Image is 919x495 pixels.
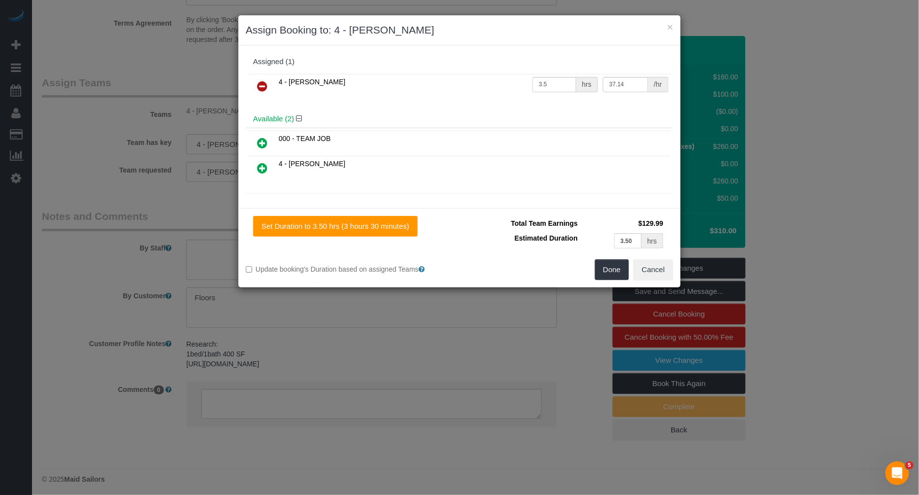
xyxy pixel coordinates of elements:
button: Done [595,259,629,280]
h3: Assign Booking to: 4 - [PERSON_NAME] [246,23,673,37]
div: hrs [576,77,598,92]
iframe: Intercom live chat [886,461,909,485]
div: hrs [642,233,663,248]
label: Update booking's Duration based on assigned Teams [246,264,452,274]
td: $129.99 [580,216,666,231]
input: Update booking's Duration based on assigned Teams [246,266,252,273]
button: Cancel [633,259,673,280]
button: Set Duration to 3.50 hrs (3 hours 30 minutes) [253,216,418,237]
td: Total Team Earnings [467,216,580,231]
span: 5 [906,461,914,469]
span: 4 - [PERSON_NAME] [279,78,345,86]
span: Estimated Duration [515,234,578,242]
h4: Available (2) [253,115,666,123]
div: Assigned (1) [253,58,666,66]
div: /hr [648,77,668,92]
span: 000 - TEAM JOB [279,135,331,142]
button: × [667,22,673,32]
span: 4 - [PERSON_NAME] [279,160,345,168]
